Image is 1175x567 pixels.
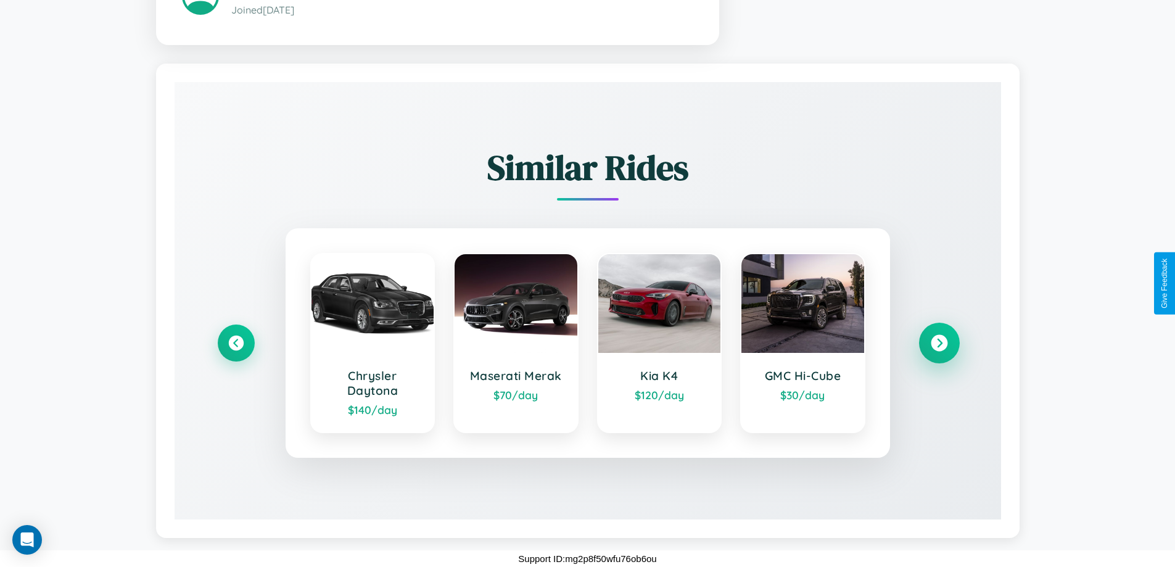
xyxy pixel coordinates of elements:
[310,253,435,433] a: Chrysler Daytona$140/day
[12,525,42,555] div: Open Intercom Messenger
[754,368,852,383] h3: GMC Hi-Cube
[324,368,422,398] h3: Chrysler Daytona
[453,253,579,433] a: Maserati Merak$70/day
[597,253,722,433] a: Kia K4$120/day
[324,403,422,416] div: $ 140 /day
[467,388,565,402] div: $ 70 /day
[1160,259,1169,308] div: Give Feedback
[754,388,852,402] div: $ 30 /day
[740,253,865,433] a: GMC Hi-Cube$30/day
[467,368,565,383] h3: Maserati Merak
[231,1,693,19] p: Joined [DATE]
[518,550,656,567] p: Support ID: mg2p8f50wfu76ob6ou
[611,388,709,402] div: $ 120 /day
[218,144,958,191] h2: Similar Rides
[611,368,709,383] h3: Kia K4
